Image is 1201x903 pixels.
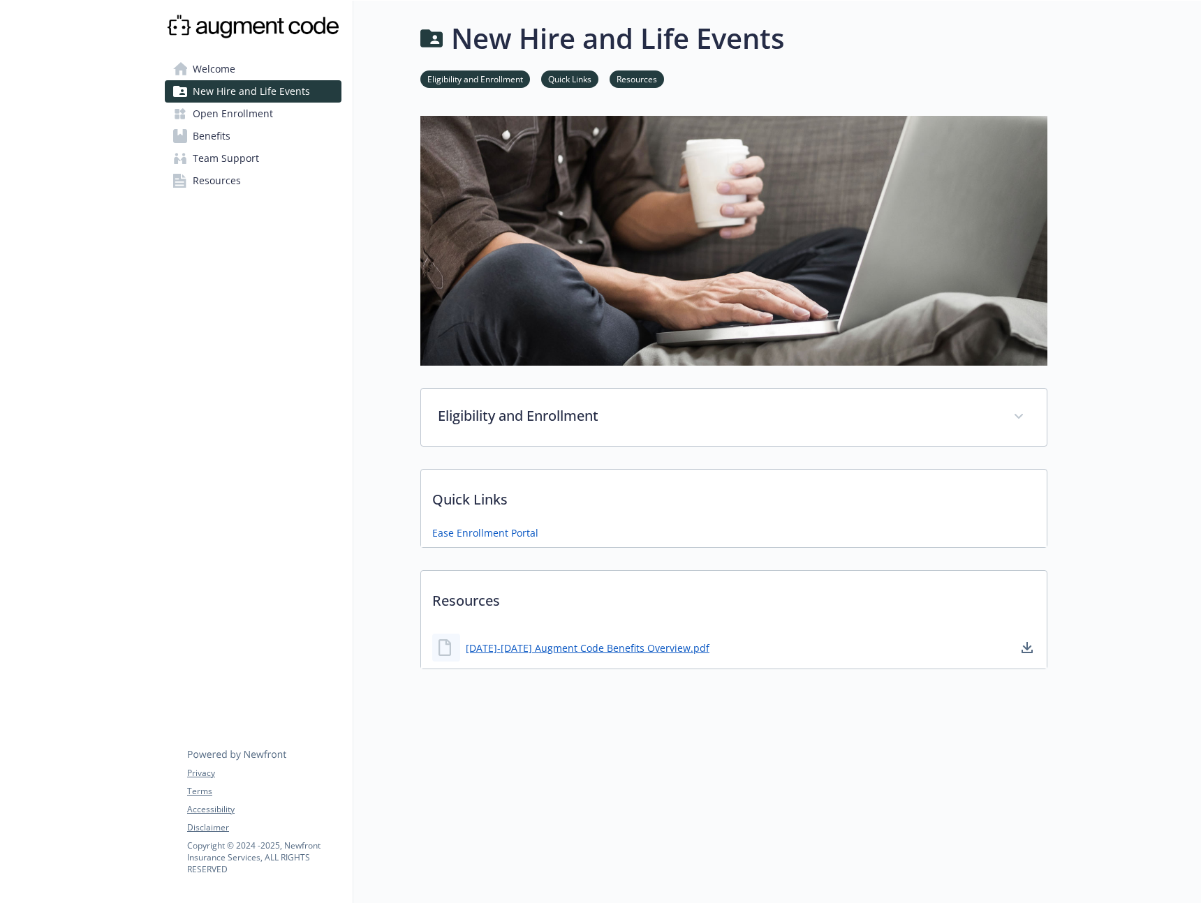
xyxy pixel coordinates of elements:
[193,80,310,103] span: New Hire and Life Events
[1019,639,1036,656] a: download document
[165,125,341,147] a: Benefits
[421,470,1047,521] p: Quick Links
[432,525,538,540] a: Ease Enrollment Portal
[187,803,341,816] a: Accessibility
[187,785,341,798] a: Terms
[193,103,273,125] span: Open Enrollment
[165,147,341,170] a: Team Support
[187,767,341,779] a: Privacy
[165,80,341,103] a: New Hire and Life Events
[193,58,235,80] span: Welcome
[165,103,341,125] a: Open Enrollment
[193,147,259,170] span: Team Support
[421,389,1047,446] div: Eligibility and Enrollment
[187,821,341,834] a: Disclaimer
[420,72,530,85] a: Eligibility and Enrollment
[438,405,996,426] p: Eligibility and Enrollment
[541,72,598,85] a: Quick Links
[193,125,230,147] span: Benefits
[420,116,1047,366] img: new hire page banner
[193,170,241,192] span: Resources
[165,170,341,192] a: Resources
[187,839,341,875] p: Copyright © 2024 - 2025 , Newfront Insurance Services, ALL RIGHTS RESERVED
[466,641,709,655] a: [DATE]-[DATE] Augment Code Benefits Overview.pdf
[165,58,341,80] a: Welcome
[421,571,1047,622] p: Resources
[610,72,664,85] a: Resources
[451,17,784,59] h1: New Hire and Life Events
